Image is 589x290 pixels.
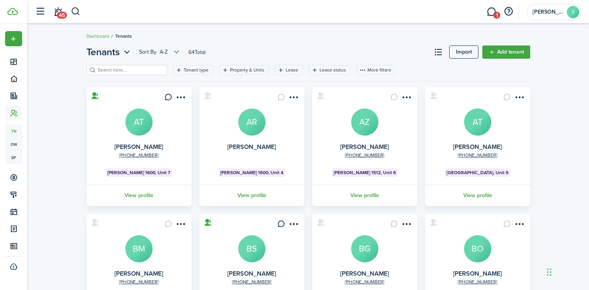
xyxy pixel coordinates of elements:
[567,6,579,18] avatar-text: S
[464,108,491,136] a: AT
[424,185,531,206] a: View profile
[351,235,378,262] a: BG
[351,108,378,136] a: AZ
[458,152,497,159] a: [PHONE_NUMBER]
[5,124,22,138] a: tn
[545,253,584,290] iframe: Chat Widget
[513,93,526,104] button: Open menu
[5,31,22,46] button: Open menu
[340,269,389,278] a: [PERSON_NAME]
[188,48,206,56] header-page-total: 64 Total
[5,151,22,164] a: sp
[125,235,153,262] a: BM
[287,93,300,104] button: Open menu
[238,235,265,262] a: BS
[86,45,132,59] button: Open menu
[33,4,47,19] button: Open sidebar
[345,152,384,159] a: [PHONE_NUMBER]
[114,269,163,278] a: [PERSON_NAME]
[345,278,384,285] a: [PHONE_NUMBER]
[119,152,158,159] a: [PHONE_NUMBER]
[400,93,413,104] button: Open menu
[125,108,153,136] a: AT
[513,220,526,231] button: Open menu
[547,260,552,284] div: Drag
[139,47,181,57] button: Open menu
[227,142,276,151] a: [PERSON_NAME]
[86,45,120,59] span: Tenants
[57,12,67,19] span: 45
[493,12,500,19] span: 1
[160,48,168,56] span: A-Z
[139,48,160,56] span: Sort by
[96,66,164,74] input: Search here...
[232,278,271,285] a: [PHONE_NUMBER]
[340,142,389,151] a: [PERSON_NAME]
[453,269,502,278] a: [PERSON_NAME]
[287,220,300,231] button: Open menu
[227,269,276,278] a: [PERSON_NAME]
[7,8,18,15] img: TenantCloud
[86,33,109,40] a: Dashboard
[334,169,396,176] span: [PERSON_NAME] 1512, Unit 6
[174,93,187,104] button: Open menu
[482,45,530,59] a: Add tenant
[86,45,132,59] button: Tenants
[220,169,283,176] span: [PERSON_NAME] 1600, Unit 4
[275,65,303,75] filter-tag: Open filter
[453,142,502,151] a: [PERSON_NAME]
[85,185,193,206] a: View profile
[464,235,491,262] a: BO
[184,66,209,73] filter-tag-label: Tenant type
[311,185,418,206] a: View profile
[230,66,264,73] filter-tag-label: Property & Units
[400,220,413,231] button: Open menu
[119,278,158,285] a: [PHONE_NUMBER]
[357,65,394,75] button: More filters
[286,66,298,73] filter-tag-label: Lease
[238,108,265,136] a: AR
[320,66,346,73] filter-tag-label: Lease status
[5,138,22,151] a: ow
[115,33,132,40] span: Tenants
[174,220,187,231] button: Open menu
[71,5,81,18] button: Search
[484,2,499,22] a: Messaging
[533,9,564,15] span: Sonja
[51,2,65,22] a: Notifications
[449,45,478,59] a: Import
[107,169,170,176] span: [PERSON_NAME] 1600, Unit 7
[447,169,508,176] span: [GEOGRAPHIC_DATA], Unit 9
[173,65,213,75] filter-tag: Open filter
[458,278,497,285] a: [PHONE_NUMBER]
[114,142,163,151] a: [PERSON_NAME]
[198,185,306,206] a: View profile
[139,47,181,57] button: Sort byA-Z
[309,65,351,75] filter-tag: Open filter
[219,65,269,75] filter-tag: Open filter
[502,5,515,18] button: Open resource center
